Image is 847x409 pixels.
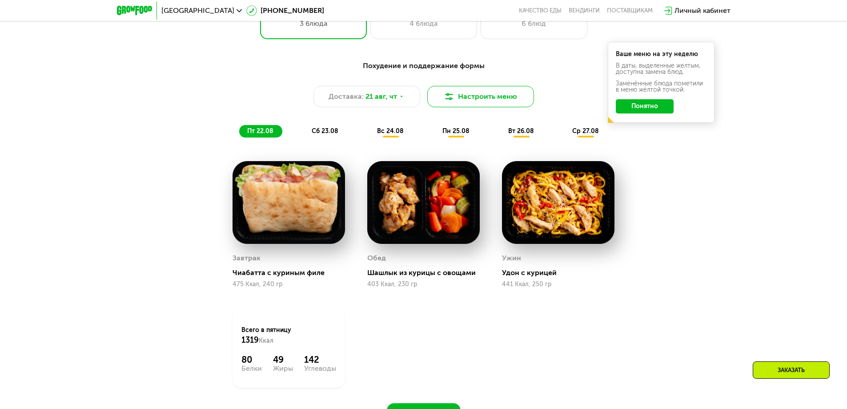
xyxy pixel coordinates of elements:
[233,251,261,265] div: Завтрак
[233,268,352,277] div: Чиабатта с куриным филе
[367,251,386,265] div: Обед
[674,5,731,16] div: Личный кабинет
[367,268,487,277] div: Шашлык из курицы с овощами
[233,281,345,288] div: 475 Ккал, 240 гр
[502,268,622,277] div: Удон с курицей
[616,63,707,75] div: В даты, выделенные желтым, доступна замена блюд.
[753,361,830,379] div: Заказать
[616,99,674,113] button: Понятно
[247,127,273,135] span: пт 22.08
[304,354,336,365] div: 142
[161,61,687,72] div: Похудение и поддержание формы
[502,251,521,265] div: Ужин
[380,18,468,29] div: 4 блюда
[329,91,364,102] span: Доставка:
[607,7,653,14] div: поставщикам
[377,127,404,135] span: вс 24.08
[616,81,707,93] div: Заменённые блюда пометили в меню жёлтой точкой.
[442,127,470,135] span: пн 25.08
[569,7,600,14] a: Вендинги
[269,18,357,29] div: 3 блюда
[241,335,259,345] span: 1319
[241,354,262,365] div: 80
[161,7,234,14] span: [GEOGRAPHIC_DATA]
[519,7,562,14] a: Качество еды
[273,354,293,365] div: 49
[241,326,336,345] div: Всего в пятницу
[246,5,324,16] a: [PHONE_NUMBER]
[427,86,534,107] button: Настроить меню
[502,281,614,288] div: 441 Ккал, 250 гр
[273,365,293,372] div: Жиры
[508,127,534,135] span: вт 26.08
[259,337,273,344] span: Ккал
[367,281,480,288] div: 403 Ккал, 230 гр
[616,51,707,57] div: Ваше меню на эту неделю
[572,127,599,135] span: ср 27.08
[304,365,336,372] div: Углеводы
[490,18,578,29] div: 6 блюд
[365,91,397,102] span: 21 авг, чт
[312,127,338,135] span: сб 23.08
[241,365,262,372] div: Белки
